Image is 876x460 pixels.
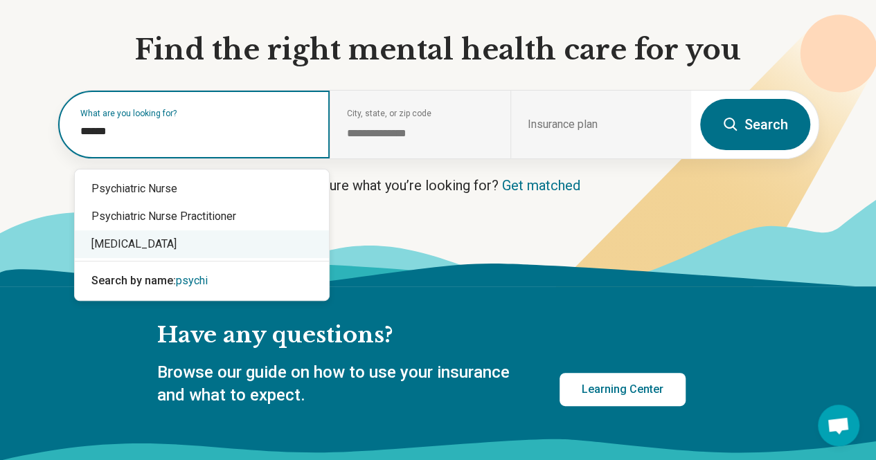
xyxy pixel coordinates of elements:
[75,169,329,300] div: Suggestions
[75,230,329,258] div: [MEDICAL_DATA]
[157,361,526,407] p: Browse our guide on how to use your insurance and what to expect.
[57,32,819,68] h1: Find the right mental health care for you
[57,176,819,195] p: Not sure what you’re looking for?
[91,274,176,287] span: Search by name:
[502,177,580,194] a: Get matched
[80,109,313,118] label: What are you looking for?
[560,373,686,406] a: Learning Center
[176,274,208,287] span: psychi
[818,405,859,446] div: Open chat
[157,321,686,350] h2: Have any questions?
[700,99,810,150] button: Search
[75,175,329,203] div: Psychiatric Nurse
[75,203,329,230] div: Psychiatric Nurse Practitioner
